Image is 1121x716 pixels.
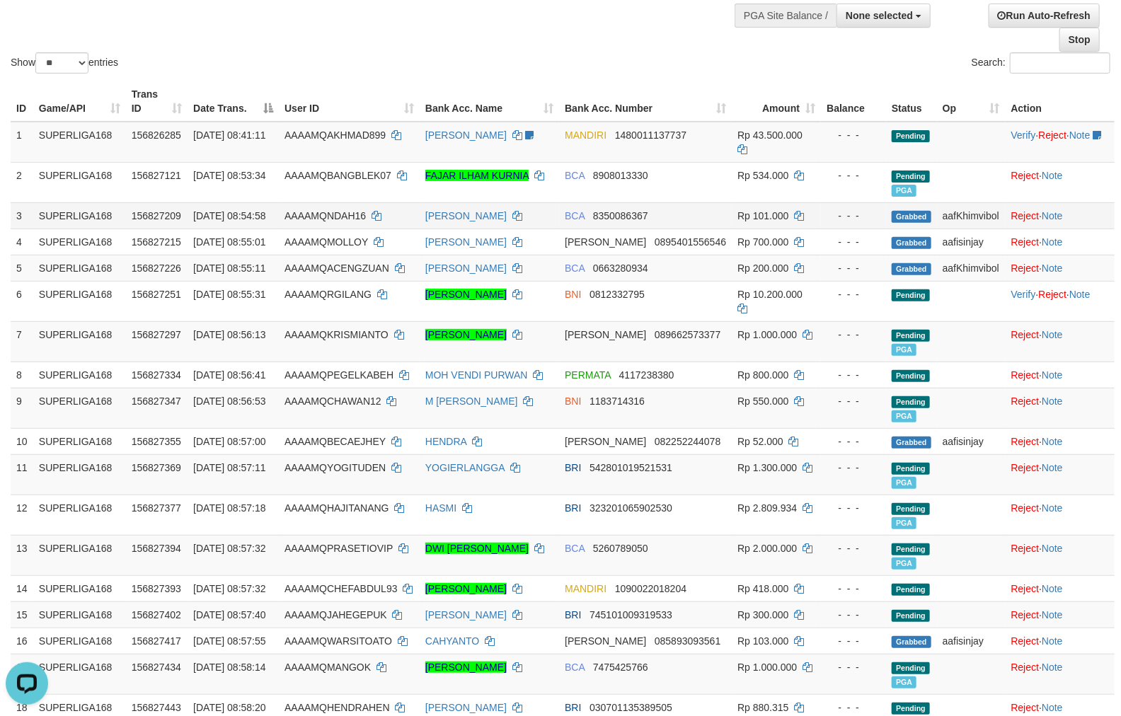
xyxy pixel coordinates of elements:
[892,396,930,408] span: Pending
[737,289,803,300] span: Rp 10.200.000
[284,129,386,141] span: AAAAMQAKHMAD899
[11,628,33,654] td: 16
[565,635,646,647] span: [PERSON_NAME]
[655,436,720,447] span: Copy 082252244078 to clipboard
[615,583,686,594] span: Copy 1090022018204 to clipboard
[425,635,480,647] a: CAHYANTO
[33,362,126,388] td: SUPERLIGA168
[1006,81,1115,122] th: Action
[425,583,507,594] a: [PERSON_NAME]
[1042,635,1063,647] a: Note
[193,210,265,221] span: [DATE] 08:54:58
[1006,454,1115,495] td: ·
[420,81,559,122] th: Bank Acc. Name: activate to sort column ascending
[1006,202,1115,229] td: ·
[1010,52,1110,74] input: Search:
[593,262,648,274] span: Copy 0663280934 to clipboard
[33,575,126,601] td: SUPERLIGA168
[279,81,420,122] th: User ID: activate to sort column ascending
[565,395,581,407] span: BNI
[655,635,720,647] span: Copy 085893093561 to clipboard
[132,436,181,447] span: 156827355
[565,170,585,181] span: BCA
[590,502,672,514] span: Copy 323201065902530 to clipboard
[132,262,181,274] span: 156827226
[425,462,505,473] a: YOGIERLANGGA
[827,261,880,275] div: - - -
[132,543,181,554] span: 156827394
[565,329,646,340] span: [PERSON_NAME]
[1011,210,1040,221] a: Reject
[1042,543,1063,554] a: Note
[11,281,33,321] td: 6
[6,6,48,48] button: Open LiveChat chat widget
[284,543,393,554] span: AAAAMQPRASETIOVIP
[892,676,916,688] span: Marked by aafnonsreyleab
[590,462,672,473] span: Copy 542801019521531 to clipboard
[837,4,931,28] button: None selected
[33,162,126,202] td: SUPERLIGA168
[132,129,181,141] span: 156826285
[1042,262,1063,274] a: Note
[284,502,389,514] span: AAAAMQHAJITANANG
[1006,255,1115,281] td: ·
[827,541,880,555] div: - - -
[892,584,930,596] span: Pending
[821,81,886,122] th: Balance
[132,395,181,407] span: 156827347
[284,583,398,594] span: AAAAMQCHEFABDUL93
[284,210,366,221] span: AAAAMQNDAH16
[937,81,1006,122] th: Op: activate to sort column ascending
[126,81,188,122] th: Trans ID: activate to sort column ascending
[1011,462,1040,473] a: Reject
[827,287,880,301] div: - - -
[11,202,33,229] td: 3
[284,236,368,248] span: AAAAMQMOLLOY
[737,702,788,713] span: Rp 880.315
[565,702,581,713] span: BRI
[1011,702,1040,713] a: Reject
[1011,369,1040,381] a: Reject
[937,229,1006,255] td: aafisinjay
[827,660,880,674] div: - - -
[1042,502,1063,514] a: Note
[1011,236,1040,248] a: Reject
[33,601,126,628] td: SUPERLIGA168
[132,329,181,340] span: 156827297
[565,262,585,274] span: BCA
[892,410,916,422] span: Marked by aafphoenmanit
[284,609,387,620] span: AAAAMQJAHEGEPUK
[425,329,507,340] a: [PERSON_NAME]
[827,235,880,249] div: - - -
[565,236,646,248] span: [PERSON_NAME]
[827,700,880,715] div: - - -
[193,609,265,620] span: [DATE] 08:57:40
[132,702,181,713] span: 156827443
[737,609,788,620] span: Rp 300.000
[11,428,33,454] td: 10
[1006,362,1115,388] td: ·
[425,543,529,554] a: DWI [PERSON_NAME]
[11,454,33,495] td: 11
[892,263,931,275] span: Grabbed
[892,703,930,715] span: Pending
[11,362,33,388] td: 8
[737,502,797,514] span: Rp 2.809.934
[1006,535,1115,575] td: ·
[33,628,126,654] td: SUPERLIGA168
[1042,662,1063,673] a: Note
[892,171,930,183] span: Pending
[1011,436,1040,447] a: Reject
[892,211,931,223] span: Grabbed
[737,262,788,274] span: Rp 200.000
[33,255,126,281] td: SUPERLIGA168
[559,81,732,122] th: Bank Acc. Number: activate to sort column ascending
[193,702,265,713] span: [DATE] 08:58:20
[737,436,783,447] span: Rp 52.000
[33,202,126,229] td: SUPERLIGA168
[33,428,126,454] td: SUPERLIGA168
[425,170,529,181] a: FAJAR ILHAM KURNIA
[1006,495,1115,535] td: ·
[33,122,126,163] td: SUPERLIGA168
[188,81,279,122] th: Date Trans.: activate to sort column descending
